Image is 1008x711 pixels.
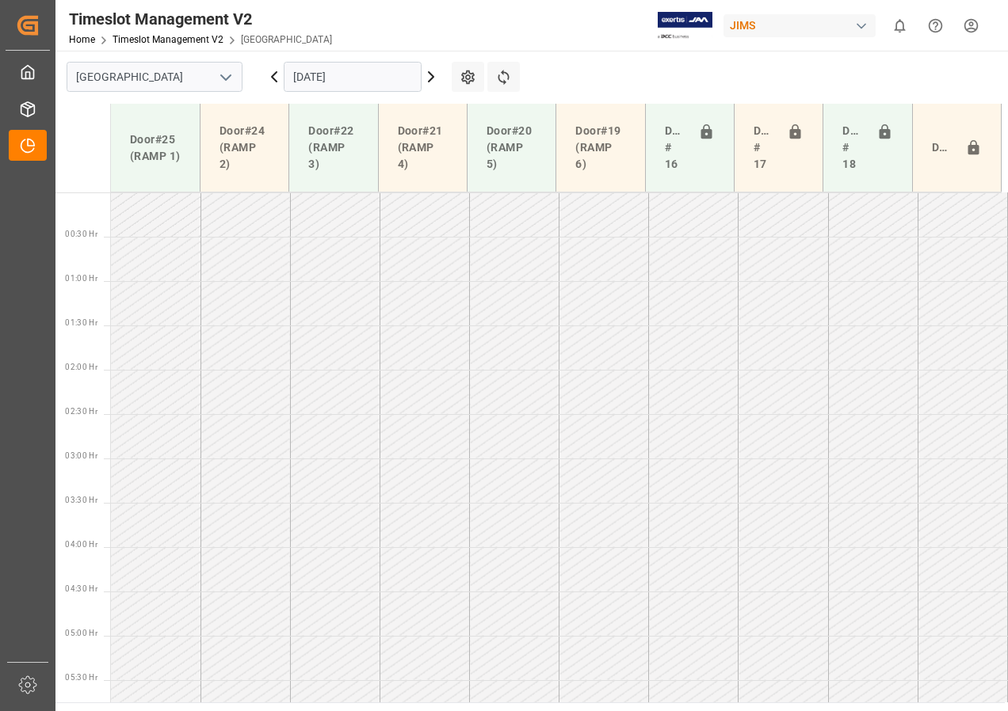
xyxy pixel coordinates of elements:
div: Doors # 17 [747,116,781,179]
button: open menu [213,65,237,89]
input: DD-MM-YYYY [284,62,422,92]
div: Door#19 (RAMP 6) [569,116,632,179]
div: Doors # 18 [836,116,869,179]
a: Timeslot Management V2 [113,34,223,45]
span: 03:30 Hr [65,496,97,504]
img: Exertis%20JAM%20-%20Email%20Logo.jpg_1722504956.jpg [658,12,712,40]
span: 00:30 Hr [65,230,97,238]
span: 04:00 Hr [65,540,97,549]
button: show 0 new notifications [882,8,918,44]
div: Timeslot Management V2 [69,7,332,31]
div: Door#22 (RAMP 3) [302,116,365,179]
span: 03:00 Hr [65,451,97,460]
button: JIMS [724,10,882,40]
div: Door#20 (RAMP 5) [480,116,543,179]
div: Door#24 (RAMP 2) [213,116,276,179]
div: JIMS [724,14,876,37]
div: Door#21 (RAMP 4) [391,116,454,179]
div: Doors # 16 [659,116,692,179]
span: 01:30 Hr [65,318,97,327]
span: 05:30 Hr [65,673,97,682]
span: 02:00 Hr [65,363,97,371]
a: Home [69,34,95,45]
input: Type to search/select [67,62,242,92]
span: 02:30 Hr [65,407,97,416]
span: 01:00 Hr [65,274,97,283]
span: 05:00 Hr [65,629,97,637]
div: Door#25 (RAMP 1) [124,125,187,171]
span: 04:30 Hr [65,584,97,593]
button: Help Center [918,8,953,44]
div: Door#23 [926,133,959,163]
